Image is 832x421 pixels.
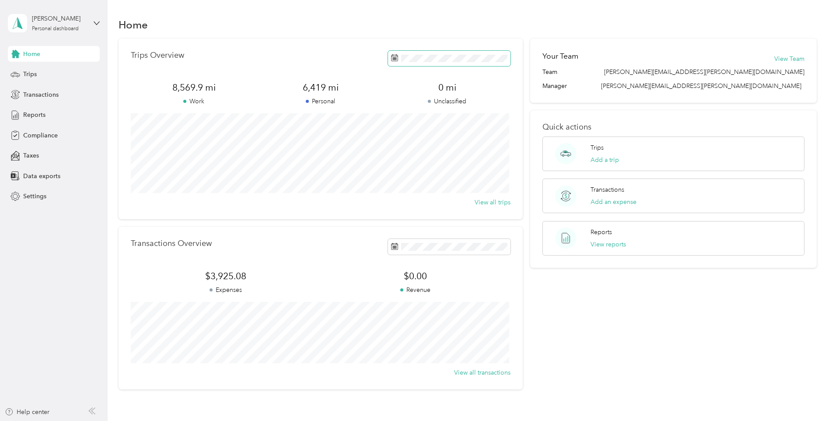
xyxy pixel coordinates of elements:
h2: Your Team [542,51,578,62]
span: Manager [542,81,567,91]
p: Quick actions [542,123,804,132]
span: Compliance [23,131,58,140]
p: Trips Overview [131,51,184,60]
span: Team [542,67,557,77]
button: View all transactions [454,368,510,377]
p: Work [131,97,257,106]
p: Reports [591,228,612,237]
div: Personal dashboard [32,26,79,32]
span: Transactions [23,90,59,99]
button: View reports [591,240,626,249]
p: Revenue [321,285,510,295]
p: Personal [257,97,384,106]
span: $3,925.08 [131,270,321,282]
p: Unclassified [384,97,510,106]
span: Reports [23,110,45,119]
p: Expenses [131,285,321,295]
button: View Team [774,54,804,63]
span: 6,419 mi [257,81,384,94]
span: Home [23,49,40,59]
button: View all trips [475,198,510,207]
button: Add an expense [591,197,636,207]
p: Trips [591,143,604,152]
p: Transactions Overview [131,239,212,248]
iframe: Everlance-gr Chat Button Frame [783,372,832,421]
span: Data exports [23,172,60,181]
span: Settings [23,192,46,201]
button: Help center [5,407,49,417]
span: [PERSON_NAME][EMAIL_ADDRESS][PERSON_NAME][DOMAIN_NAME] [601,82,801,90]
span: $0.00 [321,270,510,282]
span: [PERSON_NAME][EMAIL_ADDRESS][PERSON_NAME][DOMAIN_NAME] [604,67,804,77]
span: Trips [23,70,37,79]
p: Transactions [591,185,624,194]
button: Add a trip [591,155,619,165]
span: 8,569.9 mi [131,81,257,94]
div: [PERSON_NAME] [32,14,87,23]
span: Taxes [23,151,39,160]
h1: Home [119,20,148,29]
span: 0 mi [384,81,510,94]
